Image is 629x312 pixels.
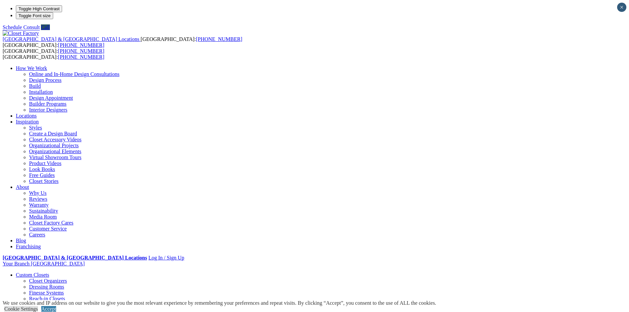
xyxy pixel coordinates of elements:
[29,172,55,178] a: Free Guides
[4,306,38,312] a: Cookie Settings
[16,244,41,249] a: Franchising
[29,95,73,101] a: Design Appointment
[18,6,59,11] span: Toggle High Contrast
[29,278,67,284] a: Closet Organizers
[29,83,41,89] a: Build
[3,261,29,266] span: Your Branch
[3,36,139,42] span: [GEOGRAPHIC_DATA] & [GEOGRAPHIC_DATA] Locations
[29,190,47,196] a: Why Us
[29,284,64,290] a: Dressing Rooms
[3,255,147,260] a: [GEOGRAPHIC_DATA] & [GEOGRAPHIC_DATA] Locations
[29,290,64,295] a: Finesse Systems
[58,48,104,54] a: [PHONE_NUMBER]
[148,255,184,260] a: Log In / Sign Up
[3,30,39,36] img: Closet Factory
[29,71,120,77] a: Online and In-Home Design Consultations
[16,5,62,12] button: Toggle High Contrast
[29,214,57,220] a: Media Room
[29,178,58,184] a: Closet Stories
[3,36,141,42] a: [GEOGRAPHIC_DATA] & [GEOGRAPHIC_DATA] Locations
[29,125,42,130] a: Styles
[29,196,47,202] a: Reviews
[16,272,49,278] a: Custom Closets
[31,261,85,266] span: [GEOGRAPHIC_DATA]
[29,296,65,301] a: Reach-in Closets
[29,137,82,142] a: Closet Accessory Videos
[16,113,37,119] a: Locations
[16,65,47,71] a: How We Work
[617,3,626,12] button: Close
[196,36,242,42] a: [PHONE_NUMBER]
[29,143,79,148] a: Organizational Projects
[29,101,66,107] a: Builder Programs
[29,77,61,83] a: Design Process
[3,48,104,60] span: [GEOGRAPHIC_DATA]: [GEOGRAPHIC_DATA]:
[29,166,55,172] a: Look Books
[29,155,82,160] a: Virtual Showroom Tours
[16,238,26,243] a: Blog
[58,42,104,48] a: [PHONE_NUMBER]
[16,12,53,19] button: Toggle Font size
[29,149,81,154] a: Organizational Elements
[29,89,53,95] a: Installation
[29,220,73,225] a: Closet Factory Cares
[16,184,29,190] a: About
[41,306,56,312] a: Accept
[29,160,61,166] a: Product Videos
[29,107,67,113] a: Interior Designers
[18,13,51,18] span: Toggle Font size
[3,24,40,30] a: Schedule Consult
[29,208,58,214] a: Sustainability
[3,261,85,266] a: Your Branch [GEOGRAPHIC_DATA]
[29,202,49,208] a: Warranty
[16,119,39,124] a: Inspiration
[29,131,77,136] a: Create a Design Board
[3,36,242,48] span: [GEOGRAPHIC_DATA]: [GEOGRAPHIC_DATA]:
[58,54,104,60] a: [PHONE_NUMBER]
[29,232,45,237] a: Careers
[29,226,67,231] a: Customer Service
[41,24,50,30] a: Call
[3,300,436,306] div: We use cookies and IP address on our website to give you the most relevant experience by remember...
